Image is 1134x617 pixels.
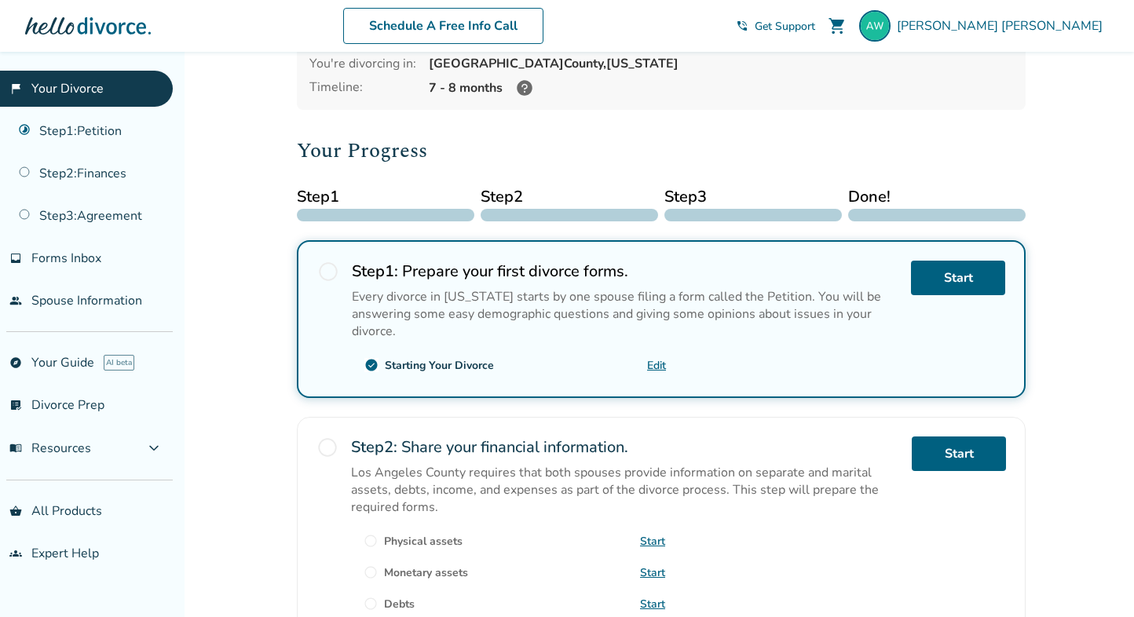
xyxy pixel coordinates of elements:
a: Start [640,597,665,612]
span: Done! [848,185,1026,209]
div: Physical assets [384,534,463,549]
span: menu_book [9,442,22,455]
a: Start [911,261,1005,295]
span: radio_button_unchecked [364,534,378,548]
span: groups [9,547,22,560]
div: 7 - 8 months [429,78,1013,97]
div: [GEOGRAPHIC_DATA] County, [US_STATE] [429,55,1013,72]
span: Step 1 [297,185,474,209]
span: radio_button_unchecked [364,565,378,579]
span: [PERSON_NAME] [PERSON_NAME] [897,17,1109,35]
span: shopping_cart [828,16,847,35]
span: radio_button_unchecked [364,597,378,611]
a: Schedule A Free Info Call [343,8,543,44]
div: Starting Your Divorce [385,358,494,373]
p: Los Angeles County requires that both spouses provide information on separate and marital assets,... [351,464,899,516]
span: Step 3 [664,185,842,209]
h2: Your Progress [297,135,1026,166]
span: radio_button_unchecked [316,436,338,458]
span: inbox [9,252,22,265]
div: Timeline: [309,78,416,97]
a: Start [912,436,1006,471]
a: Start [640,534,665,549]
a: phone_in_talkGet Support [736,19,815,34]
div: Debts [384,597,415,612]
span: radio_button_unchecked [317,261,339,283]
span: check_circle [364,358,379,372]
iframe: Chat Widget [1055,542,1134,617]
span: Get Support [755,19,815,34]
div: You're divorcing in: [309,55,416,72]
p: Every divorce in [US_STATE] starts by one spouse filing a form called the Petition. You will be a... [352,288,898,340]
div: Monetary assets [384,565,468,580]
span: list_alt_check [9,399,22,411]
strong: Step 1 : [352,261,398,282]
span: flag_2 [9,82,22,95]
strong: Step 2 : [351,436,397,458]
h2: Prepare your first divorce forms. [352,261,898,282]
span: explore [9,356,22,369]
span: Step 2 [481,185,658,209]
span: Resources [9,440,91,457]
a: Edit [647,358,666,373]
span: AI beta [104,355,134,371]
img: aberneewells@gmail.com [859,10,891,42]
a: Start [640,565,665,580]
h2: Share your financial information. [351,436,899,458]
span: shopping_basket [9,505,22,517]
span: Forms Inbox [31,250,101,267]
span: people [9,294,22,307]
span: expand_more [144,439,163,458]
span: phone_in_talk [736,20,748,32]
